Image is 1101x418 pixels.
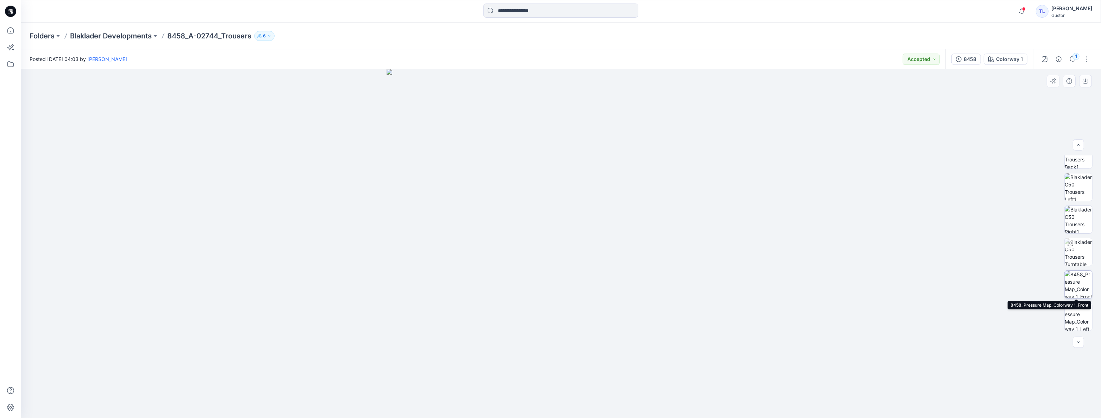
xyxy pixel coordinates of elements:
[167,31,251,41] p: 8458_A-02744_Trousers
[1065,303,1092,331] img: 8458_Pressure Map_Colorway 1_Left
[1051,4,1092,13] div: [PERSON_NAME]
[964,55,976,63] div: 8458
[1065,206,1092,233] img: Blaklader C50 Trousers Right1
[87,56,127,62] a: [PERSON_NAME]
[1036,5,1049,18] div: TL
[254,31,275,41] button: 6
[984,54,1027,65] button: Colorway 1
[30,31,55,41] a: Folders
[951,54,981,65] button: 8458
[1053,54,1064,65] button: Details
[996,55,1023,63] div: Colorway 1
[1065,238,1092,266] img: Blaklader C50 Trousers Turntable
[263,32,266,40] p: 6
[1065,173,1092,201] img: Blaklader C50 Trousers Left1
[30,55,127,63] span: Posted [DATE] 04:03 by
[70,31,152,41] a: Blaklader Developments
[1051,13,1092,18] div: Guston
[1065,271,1092,298] img: 8458_Pressure Map_Colorway 1_Front
[1072,53,1080,60] div: 1
[1067,54,1078,65] button: 1
[387,69,735,418] img: eyJhbGciOiJIUzI1NiIsImtpZCI6IjAiLCJzbHQiOiJzZXMiLCJ0eXAiOiJKV1QifQ.eyJkYXRhIjp7InR5cGUiOiJzdG9yYW...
